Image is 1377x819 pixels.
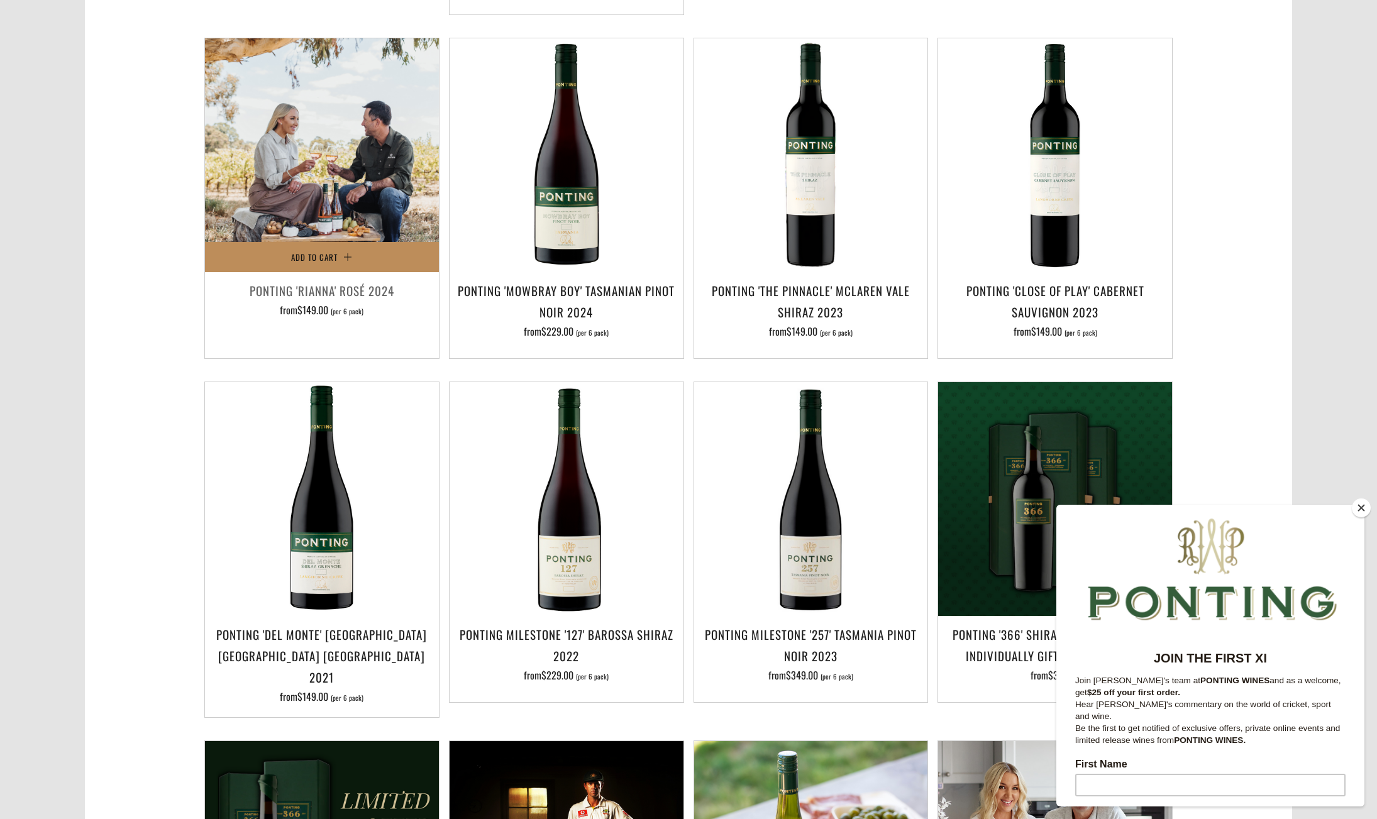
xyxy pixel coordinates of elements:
[19,170,289,194] p: Join [PERSON_NAME]'s team at and as a welcome, get
[456,280,677,322] h3: Ponting 'Mowbray Boy' Tasmanian Pinot Noir 2024
[700,280,922,322] h3: Ponting 'The Pinnacle' McLaren Vale Shiraz 2023
[19,194,289,217] p: Hear [PERSON_NAME]'s commentary on the world of cricket, sport and wine.
[1065,329,1097,336] span: (per 6 pack)
[576,673,609,680] span: (per 6 pack)
[331,308,363,315] span: (per 6 pack)
[820,329,853,336] span: (per 6 pack)
[205,624,439,702] a: Ponting 'Del Monte' [GEOGRAPHIC_DATA] [GEOGRAPHIC_DATA] [GEOGRAPHIC_DATA] 2021 from$149.00 (per 6...
[31,183,124,192] strong: $25 off your first order.
[205,242,439,272] button: Add to Cart
[19,450,282,505] span: We will send you a confirmation email to subscribe. I agree to sign up to the Ponting Wines newsl...
[456,624,677,666] h3: Ponting Milestone '127' Barossa Shiraz 2022
[331,695,363,701] span: (per 6 pack)
[144,171,213,180] strong: PONTING WINES
[944,624,1166,666] h3: Ponting '366' Shiraz Cabernet 2021 (3 individually gift boxed bottles)
[19,307,289,322] label: Last Name
[19,412,289,435] input: Subscribe
[19,217,289,241] p: Be the first to get notified of exclusive offers, private online events and limited release wines...
[694,280,928,343] a: Ponting 'The Pinnacle' McLaren Vale Shiraz 2023 from$149.00 (per 6 pack)
[205,280,439,343] a: Ponting 'Rianna' Rosé 2024 from$149.00 (per 6 pack)
[821,673,853,680] span: (per 6 pack)
[944,280,1166,322] h3: Ponting 'Close of Play' Cabernet Sauvignon 2023
[450,280,683,343] a: Ponting 'Mowbray Boy' Tasmanian Pinot Noir 2024 from$229.00 (per 6 pack)
[297,302,328,317] span: $149.00
[700,624,922,666] h3: Ponting Milestone '257' Tasmania Pinot Noir 2023
[541,668,573,683] span: $229.00
[576,329,609,336] span: (per 6 pack)
[541,324,573,339] span: $229.00
[280,302,363,317] span: from
[297,689,328,704] span: $149.00
[118,231,189,240] strong: PONTING WINES.
[211,280,433,301] h3: Ponting 'Rianna' Rosé 2024
[787,324,817,339] span: $149.00
[19,254,289,269] label: First Name
[1014,324,1097,339] span: from
[938,280,1172,343] a: Ponting 'Close of Play' Cabernet Sauvignon 2023 from$149.00 (per 6 pack)
[694,624,928,686] a: Ponting Milestone '257' Tasmania Pinot Noir 2023 from$349.00 (per 6 pack)
[97,146,211,160] strong: JOIN THE FIRST XI
[211,624,433,688] h3: Ponting 'Del Monte' [GEOGRAPHIC_DATA] [GEOGRAPHIC_DATA] [GEOGRAPHIC_DATA] 2021
[524,324,609,339] span: from
[19,360,289,375] label: Email
[280,689,363,704] span: from
[938,624,1172,686] a: Ponting '366' Shiraz Cabernet 2021 (3 individually gift boxed bottles) from$350.00
[1031,324,1062,339] span: $149.00
[1352,498,1371,517] button: Close
[786,668,818,683] span: $349.00
[291,251,338,263] span: Add to Cart
[450,624,683,686] a: Ponting Milestone '127' Barossa Shiraz 2022 from$229.00 (per 6 pack)
[769,324,853,339] span: from
[768,668,853,683] span: from
[524,668,609,683] span: from
[1031,668,1080,683] span: from
[1048,668,1080,683] span: $350.00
